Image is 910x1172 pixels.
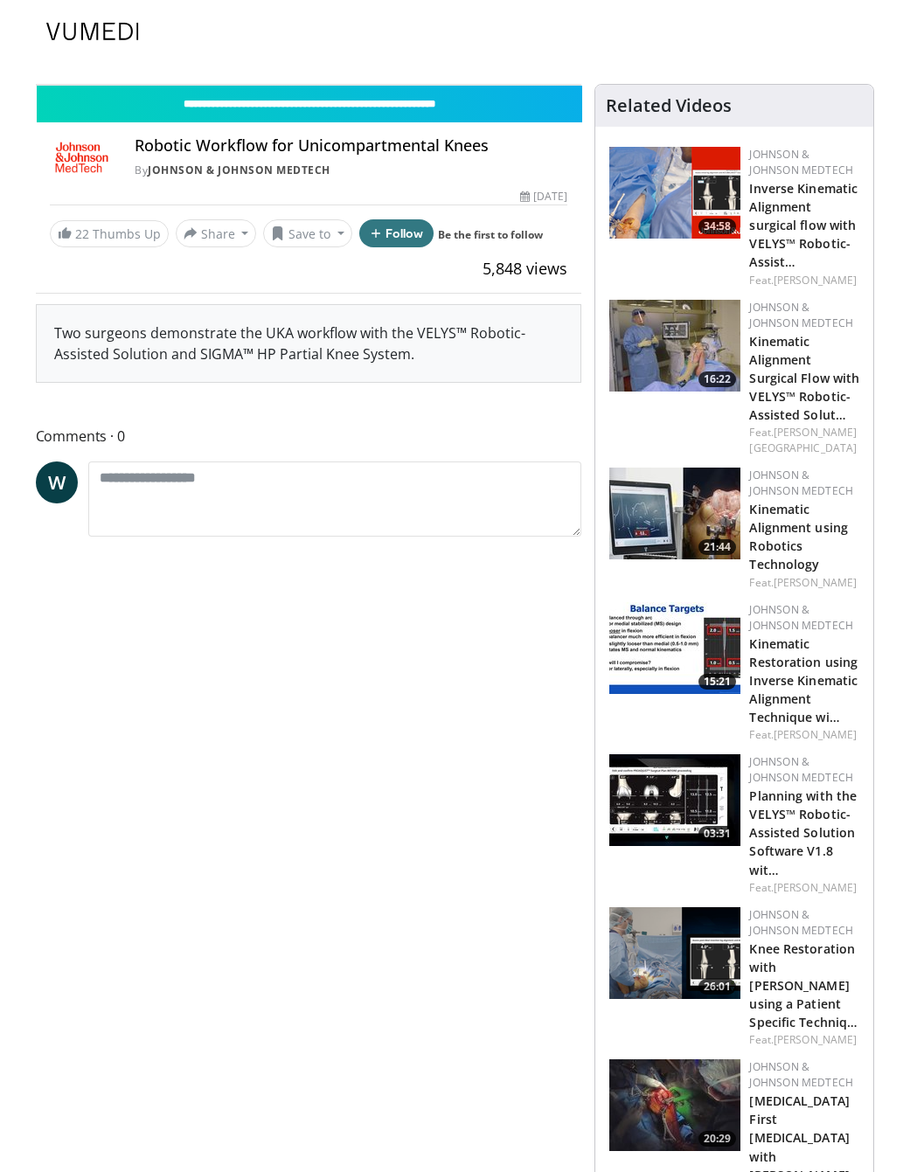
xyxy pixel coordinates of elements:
a: [PERSON_NAME] [774,727,857,742]
a: Johnson & Johnson MedTech [749,147,853,177]
a: 03:31 [609,754,740,846]
a: W [36,461,78,503]
img: 670859d2-839e-4099-b9c9-7bb414ae9948.150x105_q85_crop-smart_upscale.jpg [609,1059,740,1151]
a: Kinematic Alignment Surgical Flow with VELYS™ Robotic-Assisted Solut… [749,333,859,423]
h4: Robotic Workflow for Unicompartmental Knees [135,136,567,156]
div: Two surgeons demonstrate the UKA workflow with the VELYS™ Robotic-Assisted Solution and SIGMA™ HP... [37,305,581,382]
span: 03:31 [698,826,736,842]
div: By [135,163,567,178]
a: [PERSON_NAME] [774,1032,857,1047]
a: 22 Thumbs Up [50,220,169,247]
a: [PERSON_NAME][GEOGRAPHIC_DATA] [749,425,857,455]
a: Inverse Kinematic Alignment surgical flow with VELYS™ Robotic-Assist… [749,180,858,270]
a: Johnson & Johnson MedTech [749,1059,853,1090]
img: VuMedi Logo [46,23,139,40]
h3: Inverse Kinematic Alignment surgical flow with VELYS™ Robotic-Assisted Solution [749,178,859,271]
a: [PERSON_NAME] [774,273,857,288]
a: Johnson & Johnson MedTech [148,163,330,177]
div: Feat. [749,727,859,743]
span: 5,848 views [483,258,567,279]
a: Johnson & Johnson MedTech [749,468,853,498]
a: Kinematic Alignment using Robotics Technology [749,501,848,572]
img: Johnson & Johnson MedTech [50,136,115,178]
a: Johnson & Johnson MedTech [749,300,853,330]
img: 03645a01-2c96-4821-a897-65d5b8c84622.150x105_q85_crop-smart_upscale.jpg [609,754,740,846]
button: Save to [263,219,352,247]
img: ee2b8374-285b-46d5-a6ce-ca0bdefd4699.png.150x105_q85_crop-smart_upscale.png [609,147,740,239]
button: Follow [359,219,434,247]
div: Feat. [749,273,859,288]
a: 15:21 [609,602,740,694]
span: 16:22 [698,371,736,387]
span: Comments 0 [36,425,582,447]
div: [DATE] [520,189,567,205]
span: 20:29 [698,1131,736,1147]
h4: Related Videos [606,95,732,116]
h3: Kinematic Restoration using Inverse Kinematic Alignment Technique with a Modern Knee Implant a Ro... [749,634,859,726]
h3: Knee Restoration with Dr. Tim Alton using a Patient Specific Technique and Robotics [749,939,859,1031]
img: 4853a001-81f7-466f-ad45-49cb41bb1271.png.150x105_q85_crop-smart_upscale.png [609,907,740,999]
span: 34:58 [698,218,736,234]
img: 85482610-0380-4aae-aa4a-4a9be0c1a4f1.150x105_q85_crop-smart_upscale.jpg [609,468,740,559]
a: Be the first to follow [438,227,543,242]
div: Feat. [749,425,859,456]
div: Feat. [749,880,859,896]
div: Feat. [749,575,859,591]
h3: Planning with the VELYS™ Robotic-Assisted Solution Software V1.8 with Dr. Chakour [749,786,859,878]
a: 16:22 [609,300,740,392]
a: 20:29 [609,1059,740,1151]
span: 15:21 [698,674,736,690]
a: Knee Restoration with [PERSON_NAME] using a Patient Specific Techniq… [749,940,858,1030]
a: 34:58 [609,147,740,239]
a: [PERSON_NAME] [774,880,857,895]
a: Planning with the VELYS™ Robotic-Assisted Solution Software V1.8 wit… [749,787,857,877]
a: [PERSON_NAME] [774,575,857,590]
a: Johnson & Johnson MedTech [749,602,853,633]
div: Feat. [749,1032,859,1048]
img: 22b3d5e8-ada8-4647-84b0-4312b2f66353.150x105_q85_crop-smart_upscale.jpg [609,300,740,392]
img: c3704768-32c2-46ef-8634-98aedd80a818.150x105_q85_crop-smart_upscale.jpg [609,602,740,694]
a: 21:44 [609,468,740,559]
a: Kinematic Restoration using Inverse Kinematic Alignment Technique wi… [749,635,858,725]
span: 21:44 [698,539,736,555]
a: Johnson & Johnson MedTech [749,907,853,938]
span: 26:01 [698,979,736,995]
a: 26:01 [609,907,740,999]
button: Share [176,219,257,247]
span: 22 [75,225,89,242]
h3: Kinematic Alignment Surgical Flow with VELYS™ Robotic-Assisted Solution [749,331,859,424]
a: Johnson & Johnson MedTech [749,754,853,785]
